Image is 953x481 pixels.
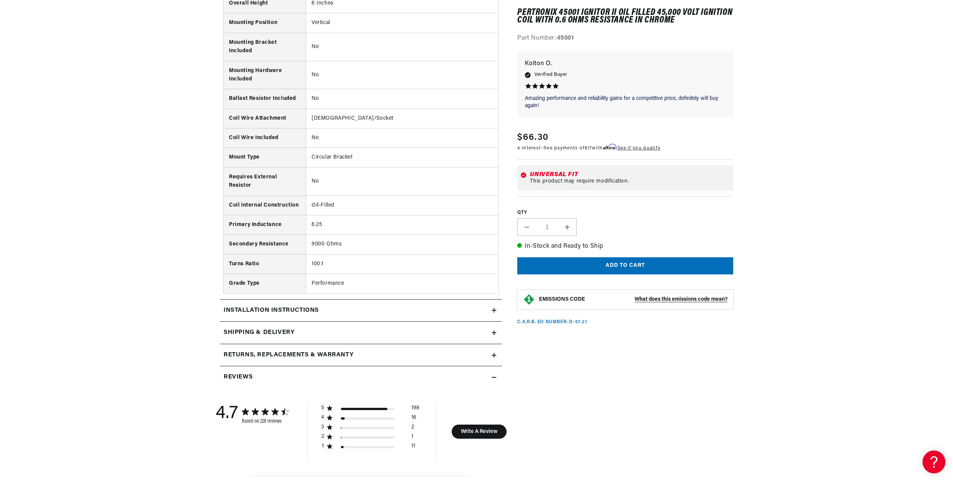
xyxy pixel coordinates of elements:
[224,328,294,338] h2: Shipping & Delivery
[224,148,306,167] th: Mount Type
[306,274,498,293] td: Performance
[539,296,728,303] button: EMISSIONS CODEWhat does this emissions code mean?
[242,418,288,424] div: Based on 228 reviews
[321,405,325,412] div: 5
[220,300,502,322] summary: Installation instructions
[224,274,306,293] th: Grade Type
[306,215,498,235] td: 6.25
[306,254,498,274] td: 100:1
[224,196,306,215] th: Coil Internal Construction
[220,322,502,344] summary: Shipping & Delivery
[525,95,726,110] p: Amazing performance and reliability gains for a competitive price, definitely will buy again!
[306,235,498,254] td: 9000 Ohms
[224,89,306,109] th: Ballast Resistor Included
[517,34,733,44] div: Part Number:
[517,210,733,216] label: QTY
[306,196,498,215] td: Oil-Filled
[530,178,730,184] div: This product may require modification.
[517,9,733,24] h1: PerTronix 45001 Ignitor II Oil Filled 45,000 Volt Ignition Coil with 0.6 Ohms Resistance in Chrome
[224,350,353,360] h2: Returns, Replacements & Warranty
[411,414,416,424] div: 16
[517,144,660,152] p: 4 interest-free payments of with .
[517,319,587,325] p: C.A.R.B. EO Number: D-57-21
[306,148,498,167] td: Circular Bracket
[411,405,419,414] div: 198
[635,297,728,302] strong: What does this emissions code mean?
[224,13,306,33] th: Mounting Position
[224,109,306,128] th: Coil Wire Attachment
[603,144,616,150] span: Affirm
[224,215,306,235] th: Primary Inductance
[321,414,325,421] div: 4
[220,344,502,366] summary: Returns, Replacements & Warranty
[224,306,319,316] h2: Installation instructions
[306,128,498,148] td: No
[321,433,419,443] div: 2 star by 1 reviews
[321,424,325,431] div: 3
[321,414,419,424] div: 4 star by 16 reviews
[451,425,507,439] button: Write A Review
[224,372,253,382] h2: Reviews
[216,404,238,424] div: 4.7
[224,167,306,196] th: Requires External Resistor
[517,131,548,144] span: $66.30
[539,297,585,302] strong: EMISSIONS CODE
[224,61,306,89] th: Mounting Hardware Included
[523,293,535,306] img: Emissions code
[306,33,498,61] td: No
[517,242,733,252] p: In-Stock and Ready to Ship
[224,128,306,148] th: Coil Wire Included
[525,59,726,69] p: Kolton O.
[411,433,413,443] div: 1
[306,109,498,128] td: [DEMOGRAPHIC_DATA]/Socket
[306,61,498,89] td: No
[534,71,567,79] span: Verified Buyer
[517,257,733,274] button: Add to cart
[306,89,498,109] td: No
[306,13,498,33] td: Vertical
[224,235,306,254] th: Secondary Resistance
[306,167,498,196] td: No
[411,443,415,452] div: 11
[321,424,419,433] div: 3 star by 2 reviews
[530,172,730,178] div: Universal Fit
[585,146,592,151] span: $17
[321,405,419,414] div: 5 star by 198 reviews
[321,443,419,452] div: 1 star by 11 reviews
[321,443,325,450] div: 1
[220,366,502,388] summary: Reviews
[224,33,306,61] th: Mounting Bracket Included
[617,146,660,151] a: See if you qualify - Learn more about Affirm Financing (opens in modal)
[557,35,574,42] strong: 45001
[411,424,414,433] div: 2
[224,254,306,274] th: Turns Ratio
[321,433,325,440] div: 2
